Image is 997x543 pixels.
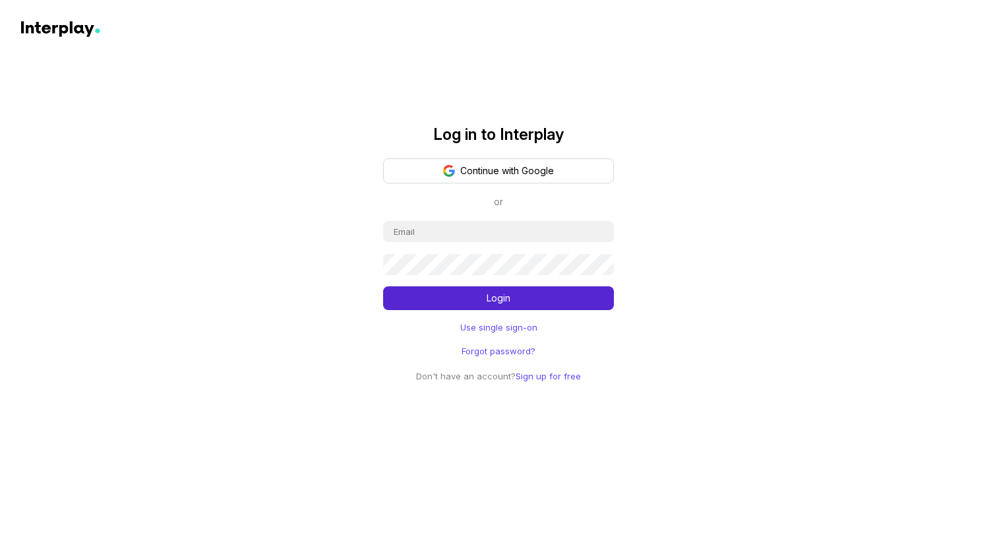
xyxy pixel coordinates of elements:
[383,221,614,242] input: Email
[383,158,614,183] button: Continue with Google
[460,321,537,334] a: Use single sign-on
[416,368,581,384] p: Don't have an account?
[462,344,535,358] a: Forgot password?
[516,371,581,381] a: Sign up for free
[383,286,614,310] button: Login
[383,127,614,143] p: Log in to Interplay
[494,194,503,210] p: or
